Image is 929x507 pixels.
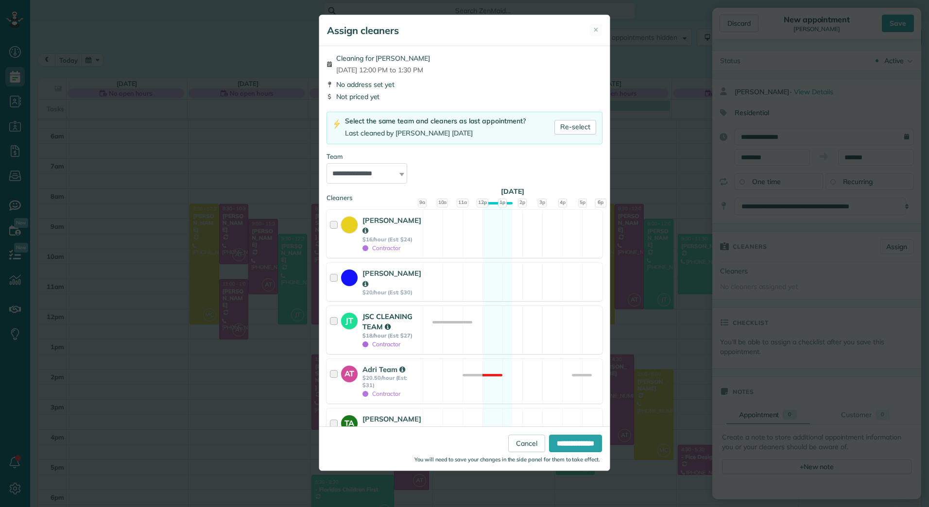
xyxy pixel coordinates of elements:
img: lightning-bolt-icon-94e5364df696ac2de96d3a42b8a9ff6ba979493684c50e6bbbcda72601fa0d29.png [333,119,341,129]
strong: $18/hour (Est: $27) [362,332,420,339]
div: Not priced yet [327,92,602,101]
div: Cleaners [327,193,602,196]
a: Cancel [508,435,545,452]
div: Last cleaned by [PERSON_NAME] [DATE] [345,128,526,138]
strong: [PERSON_NAME] [362,216,421,235]
strong: [PERSON_NAME] [362,269,421,288]
span: Contractor [362,340,400,348]
small: You will need to save your changes in the side panel for them to take effect. [414,456,600,463]
strong: Adri Team [362,365,405,374]
span: Contractor [362,244,400,252]
div: Team [327,152,602,161]
div: No address set yet [327,80,602,89]
div: Select the same team and cleaners as last appointment? [345,116,526,126]
span: Cleaning for [PERSON_NAME] [336,53,430,63]
strong: $20/hour (Est: $30) [362,289,421,296]
strong: TA [341,415,358,429]
span: [DATE] 12:00 PM to 1:30 PM [336,65,430,75]
a: Re-select [554,120,596,135]
span: Contractor [362,390,400,397]
strong: JT [341,313,358,326]
strong: $16/hour (Est: $24) [362,236,421,243]
h5: Assign cleaners [327,24,399,37]
span: ✕ [593,25,599,34]
strong: $20.50/hour (Est: $31) [362,374,420,389]
strong: [PERSON_NAME] [362,414,421,434]
strong: JSC CLEANING TEAM [362,312,413,331]
strong: AT [341,366,358,379]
